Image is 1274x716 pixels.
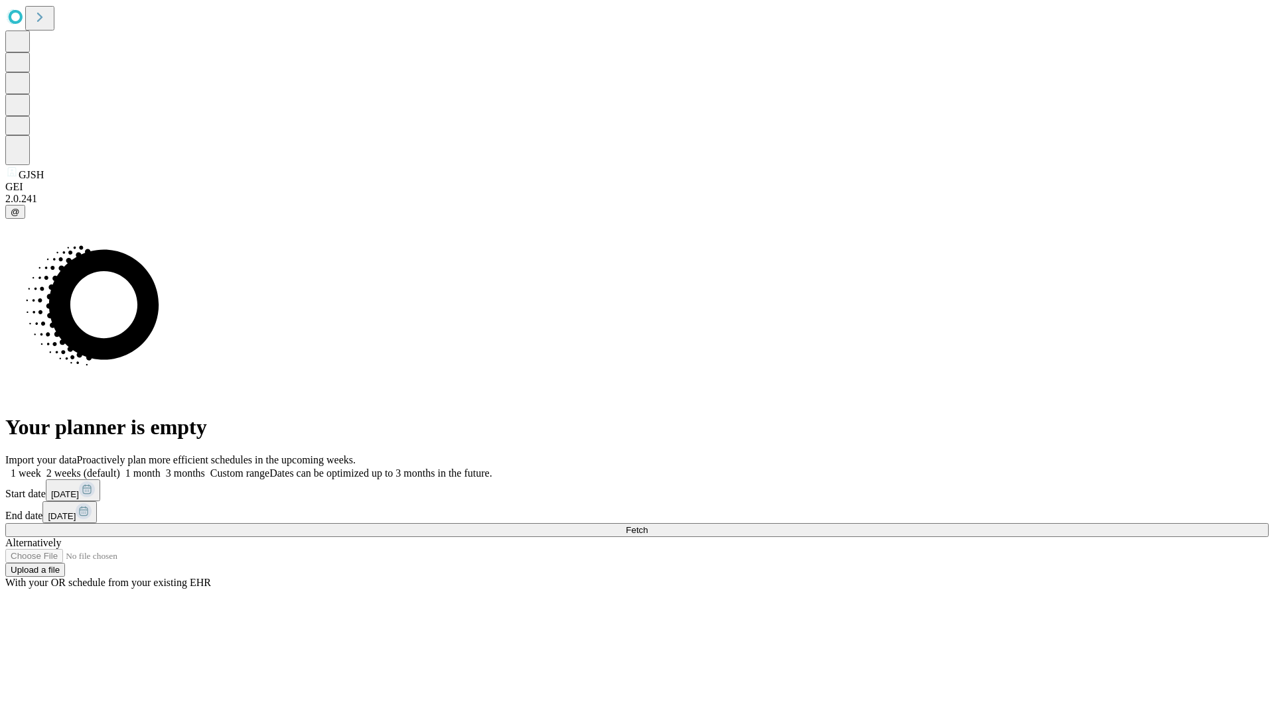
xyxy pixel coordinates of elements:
span: @ [11,207,20,217]
button: Fetch [5,523,1269,537]
span: [DATE] [51,489,79,499]
span: 3 months [166,467,205,479]
h1: Your planner is empty [5,415,1269,440]
button: Upload a file [5,563,65,577]
div: GEI [5,181,1269,193]
button: [DATE] [46,479,100,501]
span: [DATE] [48,511,76,521]
div: 2.0.241 [5,193,1269,205]
span: 2 weeks (default) [46,467,120,479]
div: Start date [5,479,1269,501]
div: End date [5,501,1269,523]
span: Import your data [5,454,77,465]
span: Alternatively [5,537,61,548]
span: Dates can be optimized up to 3 months in the future. [269,467,492,479]
span: Custom range [210,467,269,479]
span: Proactively plan more efficient schedules in the upcoming weeks. [77,454,356,465]
button: [DATE] [42,501,97,523]
span: GJSH [19,169,44,180]
span: 1 month [125,467,161,479]
span: 1 week [11,467,41,479]
span: Fetch [626,525,648,535]
button: @ [5,205,25,219]
span: With your OR schedule from your existing EHR [5,577,211,588]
